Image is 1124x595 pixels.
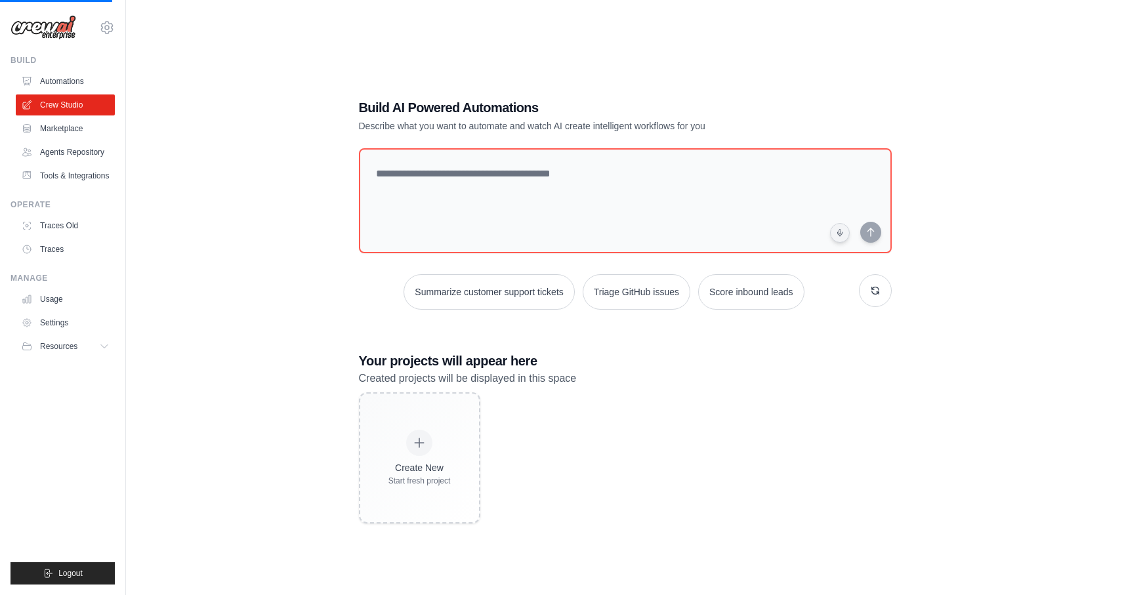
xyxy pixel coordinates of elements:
[16,94,115,115] a: Crew Studio
[58,568,83,579] span: Logout
[10,199,115,210] div: Operate
[1058,532,1124,595] iframe: Chat Widget
[359,119,800,133] p: Describe what you want to automate and watch AI create intelligent workflows for you
[16,312,115,333] a: Settings
[583,274,690,310] button: Triage GitHub issues
[359,98,800,117] h1: Build AI Powered Automations
[830,223,850,243] button: Click to speak your automation idea
[404,274,574,310] button: Summarize customer support tickets
[388,476,451,486] div: Start fresh project
[16,215,115,236] a: Traces Old
[10,55,115,66] div: Build
[16,71,115,92] a: Automations
[859,274,892,307] button: Get new suggestions
[16,289,115,310] a: Usage
[16,336,115,357] button: Resources
[16,142,115,163] a: Agents Repository
[10,15,76,40] img: Logo
[359,352,892,370] h3: Your projects will appear here
[359,370,892,387] p: Created projects will be displayed in this space
[16,239,115,260] a: Traces
[16,118,115,139] a: Marketplace
[16,165,115,186] a: Tools & Integrations
[388,461,451,474] div: Create New
[698,274,804,310] button: Score inbound leads
[10,273,115,283] div: Manage
[10,562,115,585] button: Logout
[40,341,77,352] span: Resources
